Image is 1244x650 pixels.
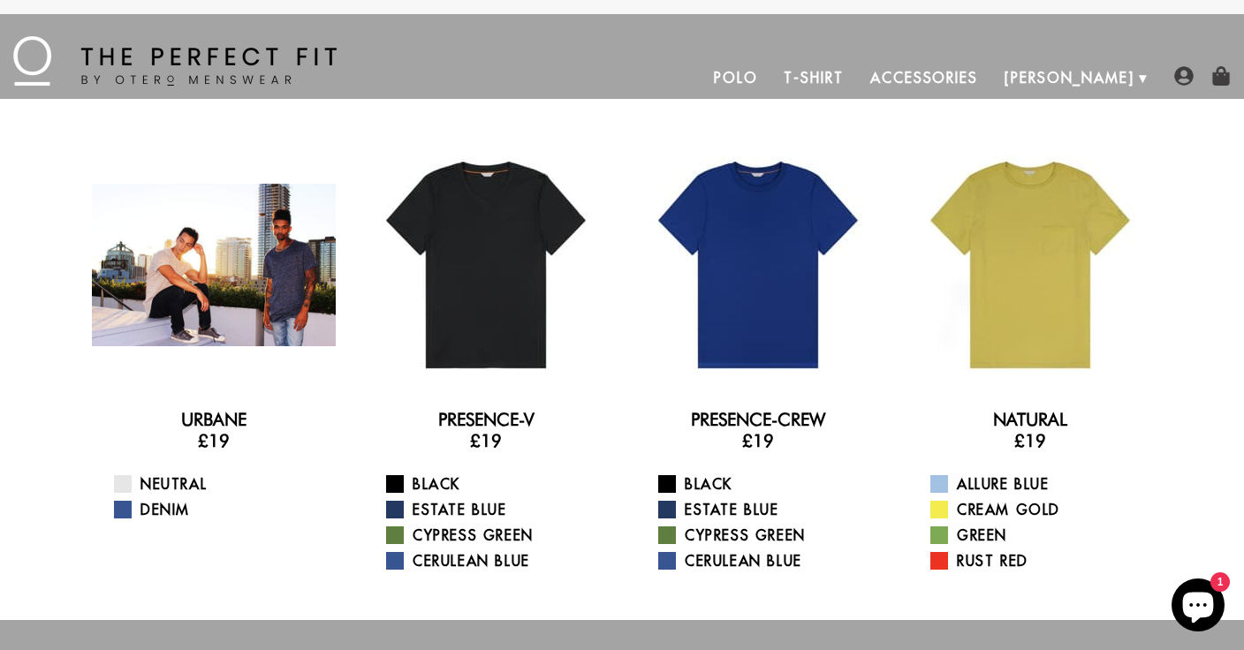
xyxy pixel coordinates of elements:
img: user-account-icon.png [1174,66,1194,86]
a: Natural [993,409,1067,430]
a: Cypress Green [386,525,608,546]
a: Neutral [114,473,336,495]
a: Allure Blue [930,473,1152,495]
a: Urbane [181,409,247,430]
h3: £19 [636,430,880,451]
a: Cream Gold [930,499,1152,520]
a: [PERSON_NAME] [991,57,1148,99]
img: The Perfect Fit - by Otero Menswear - Logo [13,36,337,86]
h3: £19 [908,430,1152,451]
a: Denim [114,499,336,520]
a: Polo [701,57,771,99]
h3: £19 [364,430,608,451]
a: T-Shirt [770,57,856,99]
a: Cypress Green [658,525,880,546]
a: Rust Red [930,550,1152,571]
a: Green [930,525,1152,546]
a: Presence-V [438,409,535,430]
a: Estate Blue [658,499,880,520]
a: Presence-Crew [691,409,825,430]
a: Black [386,473,608,495]
a: Cerulean Blue [658,550,880,571]
h3: £19 [92,430,336,451]
a: Estate Blue [386,499,608,520]
a: Black [658,473,880,495]
img: shopping-bag-icon.png [1211,66,1231,86]
a: Cerulean Blue [386,550,608,571]
a: Accessories [857,57,991,99]
inbox-online-store-chat: Shopify online store chat [1166,578,1230,636]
